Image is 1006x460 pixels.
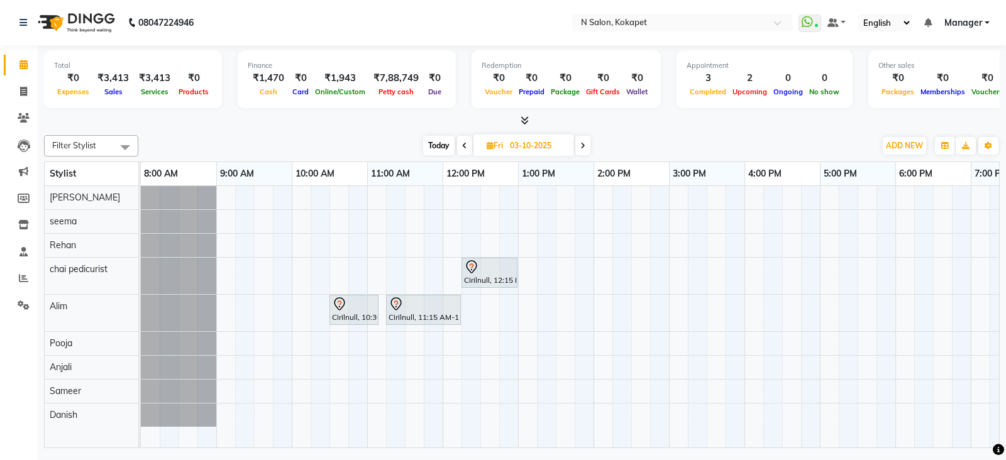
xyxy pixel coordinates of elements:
a: 5:00 PM [821,165,860,183]
span: ADD NEW [886,141,923,150]
div: Cirilnull, 10:30 AM-11:10 AM, Acrylic extentions [331,297,377,323]
a: 1:00 PM [519,165,558,183]
div: 0 [770,71,806,85]
div: ₹0 [917,71,968,85]
span: Expenses [54,87,92,96]
a: 8:00 AM [141,165,181,183]
a: 4:00 PM [745,165,785,183]
div: 2 [729,71,770,85]
span: Pooja [50,337,72,349]
div: Finance [248,60,446,71]
span: chai pedicurist [50,263,108,275]
span: Anjali [50,361,72,373]
div: ₹7,88,749 [368,71,424,85]
div: Cirilnull, 12:15 PM-01:00 PM, Women Cafe H&f Manicure/Pedicure [463,260,516,286]
span: Voucher [482,87,516,96]
div: ₹0 [54,71,92,85]
div: ₹0 [548,71,583,85]
span: seema [50,216,77,227]
span: Prepaid [516,87,548,96]
span: Package [548,87,583,96]
span: Products [175,87,212,96]
button: ADD NEW [883,137,926,155]
div: ₹1,470 [248,71,289,85]
span: Alim [50,300,67,312]
a: 6:00 PM [896,165,936,183]
div: ₹0 [968,71,1006,85]
span: Rehan [50,239,76,251]
span: [PERSON_NAME] [50,192,120,203]
span: Vouchers [968,87,1006,96]
span: Petty cash [375,87,417,96]
a: 12:00 PM [443,165,488,183]
div: 3 [687,71,729,85]
div: ₹0 [289,71,312,85]
span: Today [423,136,455,155]
div: ₹0 [878,71,917,85]
span: Completed [687,87,729,96]
a: 11:00 AM [368,165,413,183]
img: logo [32,5,118,40]
span: Card [289,87,312,96]
span: Online/Custom [312,87,368,96]
div: Appointment [687,60,843,71]
div: ₹0 [175,71,212,85]
span: Sameer [50,385,81,397]
div: Cirilnull, 11:15 AM-12:15 PM, Permanent Nail Paint - Solid Color (Hand) [387,297,460,323]
span: Ongoing [770,87,806,96]
div: ₹1,943 [312,71,368,85]
span: Due [425,87,445,96]
span: Memberships [917,87,968,96]
div: 0 [806,71,843,85]
div: ₹3,413 [134,71,175,85]
span: Danish [50,409,77,420]
span: Upcoming [729,87,770,96]
span: Gift Cards [583,87,623,96]
input: 2025-10-03 [506,136,569,155]
b: 08047224946 [138,5,194,40]
a: 10:00 AM [292,165,338,183]
div: Redemption [482,60,651,71]
div: Total [54,60,212,71]
span: Packages [878,87,917,96]
div: ₹0 [424,71,446,85]
span: Stylist [50,168,76,179]
span: Wallet [623,87,651,96]
a: 3:00 PM [670,165,709,183]
span: Sales [101,87,126,96]
a: 2:00 PM [594,165,634,183]
div: ₹0 [516,71,548,85]
span: Manager [944,16,982,30]
div: ₹0 [583,71,623,85]
span: No show [806,87,843,96]
span: Services [138,87,172,96]
span: Filter Stylist [52,140,96,150]
div: ₹0 [623,71,651,85]
div: ₹0 [482,71,516,85]
span: Fri [484,141,506,150]
div: ₹3,413 [92,71,134,85]
span: Cash [257,87,280,96]
a: 9:00 AM [217,165,257,183]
